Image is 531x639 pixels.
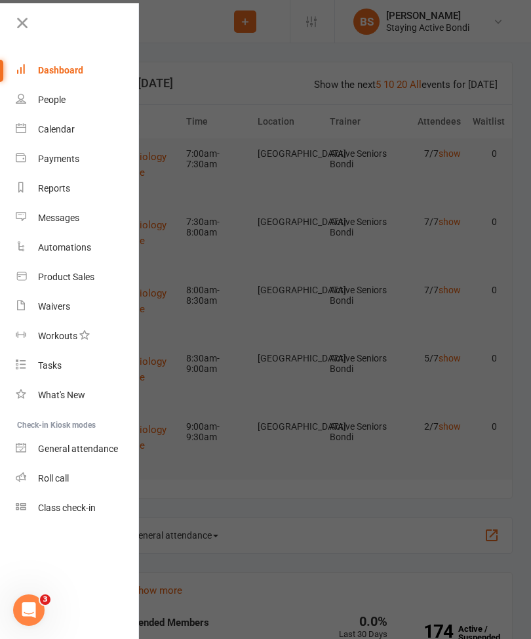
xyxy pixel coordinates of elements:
div: Payments [38,154,79,164]
div: Waivers [38,301,70,312]
a: Workouts [16,321,140,351]
div: Automations [38,242,91,253]
a: Reports [16,174,140,203]
a: What's New [16,381,140,410]
div: Roll call [38,473,69,484]
a: Class kiosk mode [16,493,140,523]
div: General attendance [38,443,118,454]
a: Product Sales [16,262,140,292]
div: Tasks [38,360,62,371]
div: Messages [38,213,79,223]
a: Calendar [16,115,140,144]
a: Tasks [16,351,140,381]
div: People [38,94,66,105]
a: Waivers [16,292,140,321]
div: Reports [38,183,70,194]
div: Dashboard [38,65,83,75]
a: Roll call [16,464,140,493]
div: What's New [38,390,85,400]
a: People [16,85,140,115]
iframe: Intercom live chat [13,594,45,626]
div: Product Sales [38,272,94,282]
div: Calendar [38,124,75,134]
a: General attendance kiosk mode [16,434,140,464]
a: Dashboard [16,56,140,85]
a: Messages [16,203,140,233]
div: Class check-in [38,503,96,513]
span: 3 [40,594,50,605]
div: Workouts [38,331,77,341]
a: Automations [16,233,140,262]
a: Payments [16,144,140,174]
